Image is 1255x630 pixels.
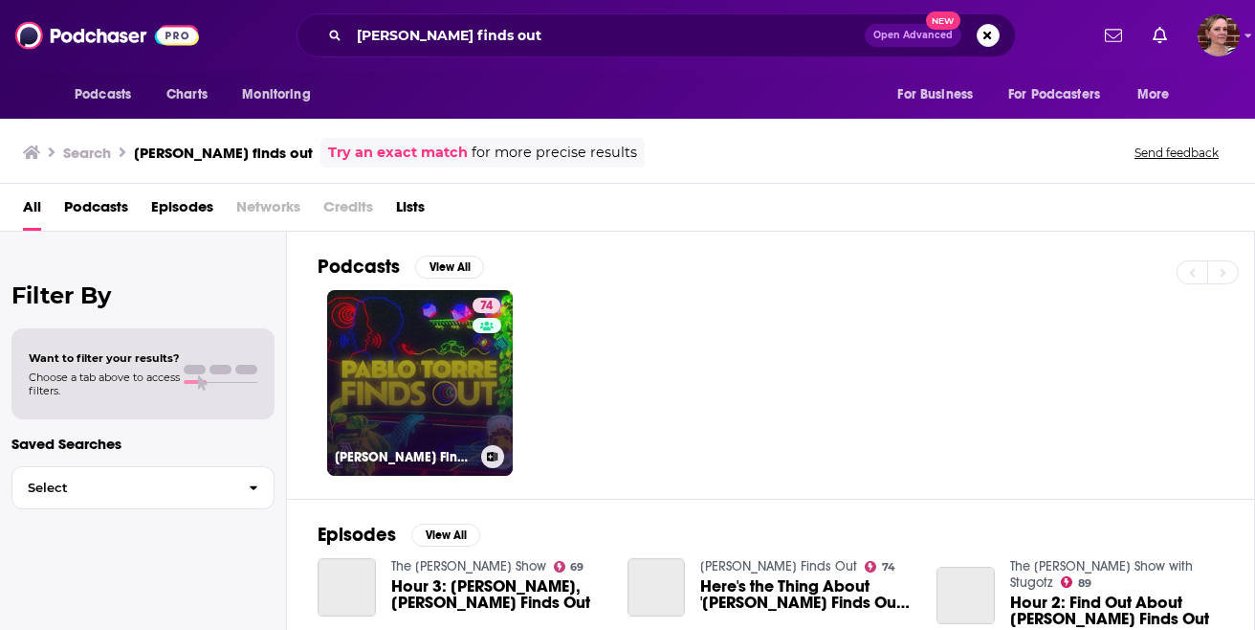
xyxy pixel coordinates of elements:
[61,77,156,113] button: open menu
[926,11,960,30] span: New
[554,561,584,573] a: 69
[473,298,500,313] a: 74
[349,20,865,51] input: Search podcasts, credits, & more...
[1198,14,1240,56] button: Show profile menu
[318,523,480,547] a: EpisodesView All
[154,77,219,113] a: Charts
[865,561,895,573] a: 74
[15,17,199,54] img: Podchaser - Follow, Share and Rate Podcasts
[1008,81,1100,108] span: For Podcasters
[700,578,914,611] span: Here's the Thing About '[PERSON_NAME] Finds Out' — Premiering [DATE]
[11,466,275,509] button: Select
[391,558,546,574] a: The Paul Finebaum Show
[318,255,400,279] h2: Podcasts
[391,578,605,611] span: Hour 3: [PERSON_NAME], [PERSON_NAME] Finds Out
[1078,579,1091,588] span: 89
[242,81,310,108] span: Monitoring
[327,290,513,476] a: 74[PERSON_NAME] Finds Out
[865,24,961,47] button: Open AdvancedNew
[323,191,373,231] span: Credits
[700,578,914,611] a: Here's the Thing About 'Pablo Torre Finds Out' — Premiering September 5
[700,558,857,574] a: Pablo Torre Finds Out
[411,524,480,547] button: View All
[229,77,335,113] button: open menu
[1010,595,1223,627] a: Hour 2: Find Out About Pablo Torre Finds Out
[1198,14,1240,56] span: Logged in as katharinemidas
[884,77,997,113] button: open menu
[328,142,468,164] a: Try an exact match
[1124,77,1194,113] button: open menu
[29,351,180,365] span: Want to filter your results?
[23,191,41,231] a: All
[391,578,605,611] a: Hour 3: Pablo Torre, Pablo Torre Finds Out
[882,563,895,572] span: 74
[134,144,313,162] h3: [PERSON_NAME] finds out
[1198,14,1240,56] img: User Profile
[897,81,973,108] span: For Business
[415,256,484,279] button: View All
[236,191,300,231] span: Networks
[318,558,376,617] a: Hour 3: Pablo Torre, Pablo Torre Finds Out
[480,297,493,316] span: 74
[11,435,275,453] p: Saved Searches
[1129,145,1224,161] button: Send feedback
[1010,595,1223,627] span: Hour 2: Find Out About [PERSON_NAME] Finds Out
[297,13,1016,57] div: Search podcasts, credits, & more...
[1097,19,1130,52] a: Show notifications dropdown
[396,191,425,231] a: Lists
[166,81,208,108] span: Charts
[64,191,128,231] a: Podcasts
[63,144,111,162] h3: Search
[318,523,396,547] h2: Episodes
[627,558,686,617] a: Here's the Thing About 'Pablo Torre Finds Out' — Premiering September 5
[318,255,484,279] a: PodcastsView All
[472,142,637,164] span: for more precise results
[1137,81,1170,108] span: More
[151,191,213,231] a: Episodes
[12,482,233,494] span: Select
[996,77,1128,113] button: open menu
[570,563,583,572] span: 69
[1145,19,1175,52] a: Show notifications dropdown
[75,81,131,108] span: Podcasts
[335,449,473,465] h3: [PERSON_NAME] Finds Out
[873,31,953,40] span: Open Advanced
[29,371,180,397] span: Choose a tab above to access filters.
[936,567,995,625] a: Hour 2: Find Out About Pablo Torre Finds Out
[1010,558,1193,591] a: The Dan Le Batard Show with Stugotz
[1061,576,1091,588] a: 89
[11,281,275,309] h2: Filter By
